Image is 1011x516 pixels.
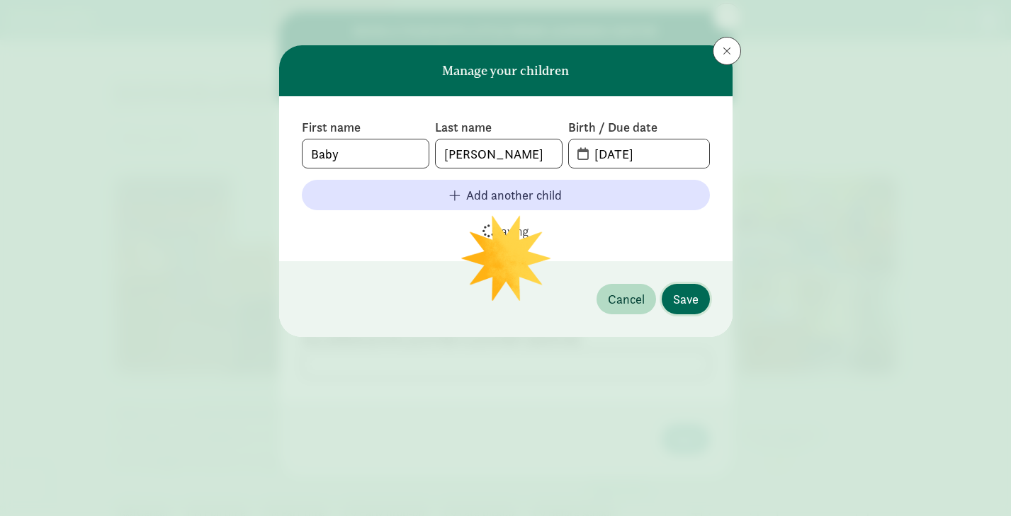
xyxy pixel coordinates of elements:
button: Add another child [302,180,710,210]
label: First name [302,119,429,136]
label: Birth / Due date [568,119,709,136]
button: Cancel [597,284,656,314]
span: Cancel [608,289,645,309]
span: Save [673,289,699,309]
span: Add another child [466,185,562,205]
button: Save [662,284,710,314]
input: MM-DD-YYYY [586,139,708,168]
label: Last name [435,119,563,136]
h6: Manage your children [442,64,569,78]
div: saving [482,222,529,239]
